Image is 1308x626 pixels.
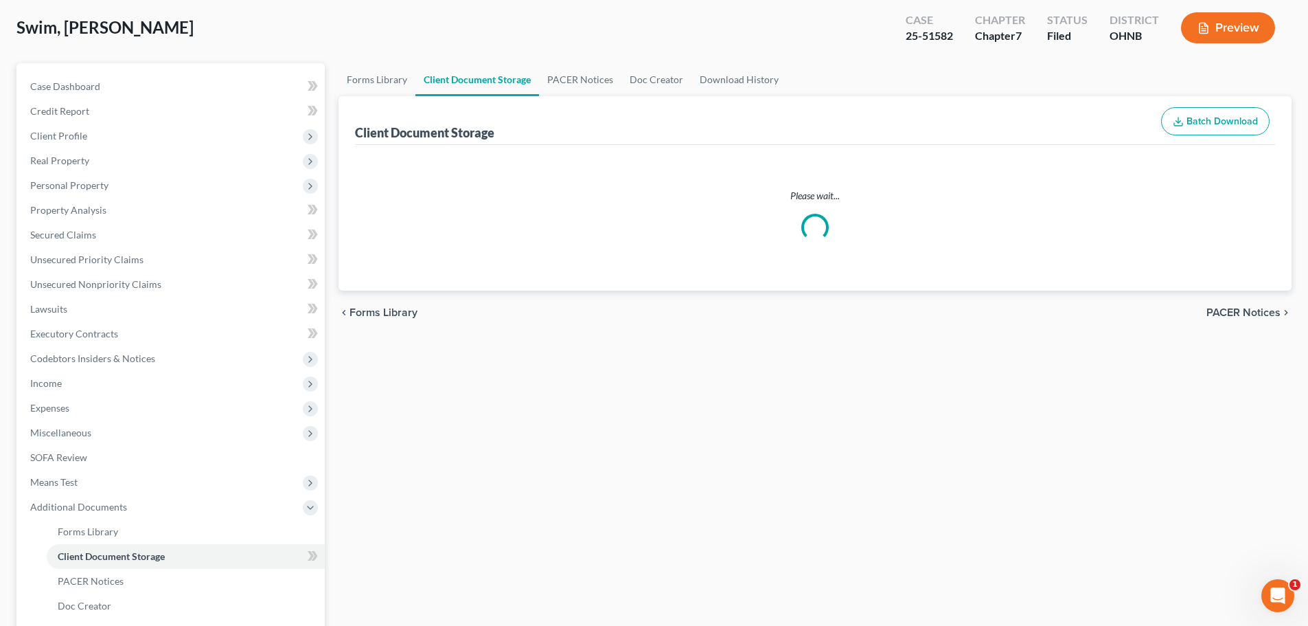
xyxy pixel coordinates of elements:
[19,247,325,272] a: Unsecured Priority Claims
[339,307,417,318] button: chevron_left Forms Library
[621,63,691,96] a: Doc Creator
[355,124,494,141] div: Client Document Storage
[30,130,87,142] span: Client Profile
[1016,29,1022,42] span: 7
[30,377,62,389] span: Income
[1161,107,1270,136] button: Batch Download
[19,445,325,470] a: SOFA Review
[30,80,100,92] span: Case Dashboard
[30,328,118,339] span: Executory Contracts
[1047,12,1088,28] div: Status
[30,303,67,315] span: Lawsuits
[47,594,325,618] a: Doc Creator
[1206,307,1292,318] button: PACER Notices chevron_right
[415,63,539,96] a: Client Document Storage
[1047,28,1088,44] div: Filed
[19,272,325,297] a: Unsecured Nonpriority Claims
[30,179,108,191] span: Personal Property
[358,189,1272,203] p: Please wait...
[30,254,144,265] span: Unsecured Priority Claims
[58,575,124,587] span: PACER Notices
[975,28,1025,44] div: Chapter
[539,63,621,96] a: PACER Notices
[1261,579,1294,612] iframe: Intercom live chat
[30,451,87,463] span: SOFA Review
[30,204,106,216] span: Property Analysis
[691,63,787,96] a: Download History
[1206,307,1281,318] span: PACER Notices
[58,600,111,612] span: Doc Creator
[906,28,953,44] div: 25-51582
[30,501,127,513] span: Additional Documents
[47,544,325,569] a: Client Document Storage
[30,427,91,438] span: Miscellaneous
[19,297,325,322] a: Lawsuits
[975,12,1025,28] div: Chapter
[19,198,325,223] a: Property Analysis
[1281,307,1292,318] i: chevron_right
[19,322,325,346] a: Executory Contracts
[30,229,96,241] span: Secured Claims
[19,223,325,247] a: Secured Claims
[349,307,417,318] span: Forms Library
[30,476,78,488] span: Means Test
[906,12,953,28] div: Case
[47,569,325,594] a: PACER Notices
[16,17,194,37] span: Swim, [PERSON_NAME]
[30,155,89,166] span: Real Property
[1110,28,1159,44] div: OHNB
[30,105,89,117] span: Credit Report
[58,526,118,537] span: Forms Library
[1289,579,1300,590] span: 1
[58,550,165,562] span: Client Document Storage
[30,278,161,290] span: Unsecured Nonpriority Claims
[30,402,69,414] span: Expenses
[30,353,155,364] span: Codebtors Insiders & Notices
[19,74,325,99] a: Case Dashboard
[339,307,349,318] i: chevron_left
[1186,115,1258,127] span: Batch Download
[1110,12,1159,28] div: District
[19,99,325,124] a: Credit Report
[339,63,415,96] a: Forms Library
[47,519,325,544] a: Forms Library
[1181,12,1275,43] button: Preview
